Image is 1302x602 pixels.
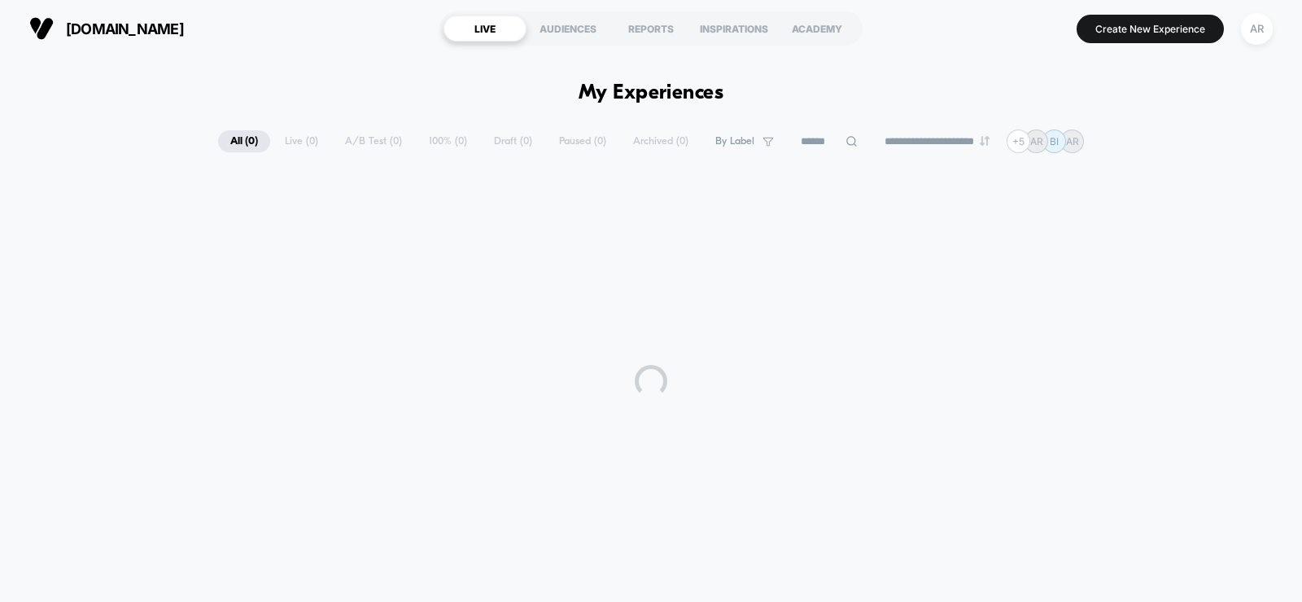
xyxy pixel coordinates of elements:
button: Create New Experience [1077,15,1224,43]
h1: My Experiences [579,81,724,105]
div: LIVE [443,15,526,42]
button: [DOMAIN_NAME] [24,15,189,42]
div: ACADEMY [776,15,859,42]
div: AR [1241,13,1273,45]
div: INSPIRATIONS [693,15,776,42]
span: [DOMAIN_NAME] [66,20,184,37]
p: AR [1030,135,1043,147]
span: All ( 0 ) [218,130,270,152]
img: Visually logo [29,16,54,41]
span: By Label [715,135,754,147]
img: end [980,136,990,146]
div: + 5 [1007,130,1030,153]
p: AR [1066,135,1079,147]
div: AUDIENCES [526,15,609,42]
button: AR [1236,12,1278,46]
p: BI [1050,135,1059,147]
div: REPORTS [609,15,693,42]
